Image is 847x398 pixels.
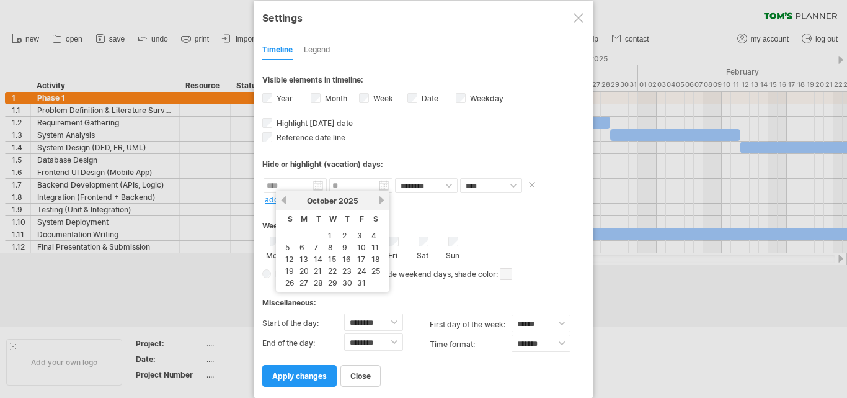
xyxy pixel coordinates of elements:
[304,40,330,60] div: Legend
[313,253,324,265] a: 14
[341,253,352,265] a: 16
[274,133,345,142] span: Reference date line
[468,94,503,103] label: Weekday
[262,314,344,333] label: Start of the day:
[274,94,293,103] label: Year
[284,253,295,265] a: 12
[341,242,348,253] a: 9
[301,214,308,224] span: Monday
[340,365,381,387] a: close
[430,335,512,355] label: Time format:
[356,230,363,242] a: 3
[356,277,367,289] a: 31
[271,269,346,279] span: Hide weekend days
[500,268,512,280] span: click here to change the shade color
[272,371,327,381] span: apply changes
[370,253,381,265] a: 18
[430,315,512,335] label: first day of the week:
[298,253,309,265] a: 13
[262,75,585,88] div: Visible elements in timeline:
[298,265,310,277] a: 20
[327,253,337,265] a: 15
[307,196,337,206] span: October
[262,286,585,310] div: Miscellaneous:
[370,265,381,277] a: 25
[316,214,321,224] span: Tuesday
[341,230,348,242] a: 2
[339,196,358,206] span: 2025
[262,333,344,353] label: End of the day:
[313,265,323,277] a: 21
[327,242,334,253] a: 8
[322,94,347,103] label: Month
[298,242,306,253] a: 6
[313,242,319,253] a: 7
[356,265,368,277] a: 24
[284,242,291,253] a: 5
[370,230,378,242] a: 4
[373,214,378,224] span: Saturday
[451,267,512,282] span: , shade color:
[356,242,367,253] a: 10
[385,248,401,260] label: Fri
[356,253,366,265] a: 17
[327,265,338,277] a: 22
[370,242,380,253] a: 11
[262,40,293,60] div: Timeline
[284,265,295,277] a: 19
[265,195,314,204] a: add new date
[341,265,353,277] a: 23
[274,119,353,128] span: Highlight [DATE] date
[345,214,350,224] span: Thursday
[266,248,282,260] label: Mon
[313,277,324,289] a: 28
[279,196,288,205] a: previous
[262,160,585,169] div: Hide or highlight (vacation) days:
[415,248,430,260] label: Sat
[327,277,339,289] a: 29
[284,277,296,289] a: 26
[262,6,585,29] div: Settings
[419,94,438,103] label: Date
[327,230,333,242] a: 1
[288,214,293,224] span: Sunday
[377,196,386,205] a: next
[371,94,393,103] label: Week
[360,214,364,224] span: Friday
[370,269,451,279] span: Shade weekend days
[350,371,371,381] span: close
[298,277,309,289] a: 27
[341,277,353,289] a: 30
[262,209,585,233] div: Weekend days:
[329,214,337,224] span: Wednesday
[445,248,460,260] label: Sun
[262,365,337,387] a: apply changes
